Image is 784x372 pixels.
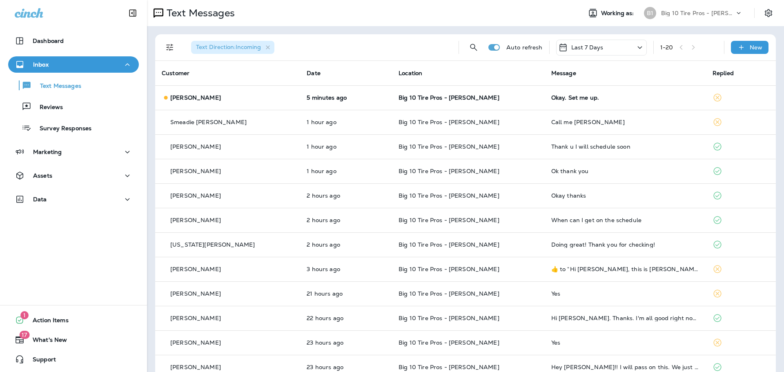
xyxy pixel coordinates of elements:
[8,33,139,49] button: Dashboard
[551,241,699,248] div: Doing great! Thank you for checking!
[551,143,699,150] div: Thank u I will schedule soon
[33,149,62,155] p: Marketing
[399,143,499,150] span: Big 10 Tire Pros - [PERSON_NAME]
[20,311,29,319] span: 1
[399,339,499,346] span: Big 10 Tire Pros - [PERSON_NAME]
[170,241,255,248] p: [US_STATE][PERSON_NAME]
[170,192,221,199] p: [PERSON_NAME]
[307,119,385,125] p: Aug 20, 2025 12:01 PM
[170,315,221,321] p: [PERSON_NAME]
[713,69,734,77] span: Replied
[761,6,776,20] button: Settings
[551,266,699,272] div: ​👍​ to “ Hi Prentiss, this is Monica from Big 10 Tire Pros - Jackson. Summer heat is here, we hav...
[8,144,139,160] button: Marketing
[307,94,385,101] p: Aug 20, 2025 01:03 PM
[162,69,189,77] span: Customer
[8,351,139,368] button: Support
[399,167,499,175] span: Big 10 Tire Pros - [PERSON_NAME]
[660,44,673,51] div: 1 - 20
[163,7,235,19] p: Text Messages
[307,266,385,272] p: Aug 20, 2025 10:04 AM
[307,315,385,321] p: Aug 19, 2025 02:11 PM
[170,94,221,101] p: [PERSON_NAME]
[8,119,139,136] button: Survey Responses
[32,82,81,90] p: Text Messages
[170,168,221,174] p: [PERSON_NAME]
[399,216,499,224] span: Big 10 Tire Pros - [PERSON_NAME]
[8,77,139,94] button: Text Messages
[170,339,221,346] p: [PERSON_NAME]
[33,61,49,68] p: Inbox
[551,119,699,125] div: Call me Monica
[399,94,499,101] span: Big 10 Tire Pros - [PERSON_NAME]
[551,339,699,346] div: Yes
[170,217,221,223] p: [PERSON_NAME]
[551,192,699,199] div: Okay thanks
[307,290,385,297] p: Aug 19, 2025 03:53 PM
[307,168,385,174] p: Aug 20, 2025 11:17 AM
[551,69,576,77] span: Message
[33,38,64,44] p: Dashboard
[399,241,499,248] span: Big 10 Tire Pros - [PERSON_NAME]
[399,265,499,273] span: Big 10 Tire Pros - [PERSON_NAME]
[399,290,499,297] span: Big 10 Tire Pros - [PERSON_NAME]
[196,43,261,51] span: Text Direction : Incoming
[31,104,63,111] p: Reviews
[121,5,144,21] button: Collapse Sidebar
[307,364,385,370] p: Aug 19, 2025 01:14 PM
[191,41,274,54] div: Text Direction:Incoming
[33,196,47,203] p: Data
[31,125,91,133] p: Survey Responses
[24,336,67,346] span: What's New
[8,312,139,328] button: 1Action Items
[8,191,139,207] button: Data
[551,217,699,223] div: When can I get on the schedule
[8,98,139,115] button: Reviews
[506,44,543,51] p: Auto refresh
[551,94,699,101] div: Okay. Set me up.
[8,167,139,184] button: Assets
[399,363,499,371] span: Big 10 Tire Pros - [PERSON_NAME]
[24,356,56,366] span: Support
[170,266,221,272] p: [PERSON_NAME]
[170,143,221,150] p: [PERSON_NAME]
[8,56,139,73] button: Inbox
[551,364,699,370] div: Hey Monica!! I will pass on this. We just got from OK but thanks sweetie
[307,339,385,346] p: Aug 19, 2025 01:23 PM
[307,192,385,199] p: Aug 20, 2025 11:00 AM
[399,192,499,199] span: Big 10 Tire Pros - [PERSON_NAME]
[19,331,29,339] span: 17
[644,7,656,19] div: B1
[750,44,762,51] p: New
[465,39,482,56] button: Search Messages
[162,39,178,56] button: Filters
[601,10,636,17] span: Working as:
[399,69,422,77] span: Location
[661,10,735,16] p: Big 10 Tire Pros - [PERSON_NAME]
[571,44,604,51] p: Last 7 Days
[551,290,699,297] div: Yes
[170,119,247,125] p: Smeadie [PERSON_NAME]
[307,241,385,248] p: Aug 20, 2025 10:24 AM
[307,69,321,77] span: Date
[399,314,499,322] span: Big 10 Tire Pros - [PERSON_NAME]
[33,172,52,179] p: Assets
[24,317,69,327] span: Action Items
[399,118,499,126] span: Big 10 Tire Pros - [PERSON_NAME]
[307,217,385,223] p: Aug 20, 2025 10:43 AM
[8,332,139,348] button: 17What's New
[307,143,385,150] p: Aug 20, 2025 11:22 AM
[551,168,699,174] div: Ok thank you
[170,290,221,297] p: [PERSON_NAME]
[551,315,699,321] div: Hi Monika. Thanks. I'm all good right now! Myles
[170,364,221,370] p: [PERSON_NAME]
